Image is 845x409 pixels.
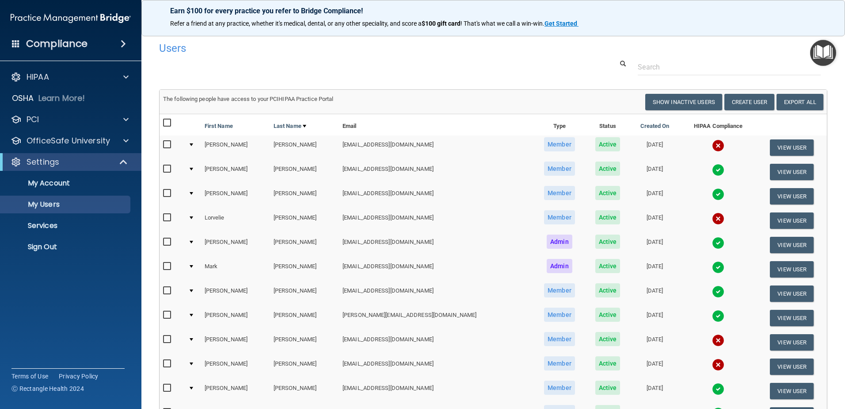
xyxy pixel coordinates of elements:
strong: $100 gift card [422,20,461,27]
span: Ⓒ Rectangle Health 2024 [11,384,84,393]
td: [PERSON_NAME] [201,233,270,257]
td: [PERSON_NAME] [270,208,339,233]
a: Settings [11,157,128,167]
span: Active [595,381,620,395]
td: Lorvelie [201,208,270,233]
td: Mark [201,257,270,282]
a: Get Started [544,20,579,27]
td: [PERSON_NAME] [270,282,339,306]
img: tick.e7d51cea.svg [712,237,724,249]
img: tick.e7d51cea.svg [712,261,724,274]
td: [PERSON_NAME] [201,379,270,403]
img: PMB logo [11,9,131,27]
strong: Get Started [544,20,577,27]
p: Services [6,221,126,230]
button: View User [770,359,814,375]
p: PCI [27,114,39,125]
button: View User [770,188,814,204]
span: Member [544,332,575,346]
span: Member [544,308,575,322]
button: View User [770,139,814,156]
td: [EMAIL_ADDRESS][DOMAIN_NAME] [339,355,533,379]
button: View User [770,383,814,399]
img: cross.ca9f0e7f.svg [712,212,724,225]
a: Last Name [274,121,306,131]
span: Active [595,162,620,176]
td: [PERSON_NAME] [270,330,339,355]
p: Settings [27,157,59,167]
span: Active [595,235,620,249]
a: Created On [640,121,670,131]
span: Active [595,137,620,151]
button: View User [770,334,814,351]
img: tick.e7d51cea.svg [712,286,724,298]
td: [DATE] [630,208,680,233]
button: View User [770,261,814,278]
td: [PERSON_NAME] [270,233,339,257]
span: Active [595,332,620,346]
td: [PERSON_NAME][EMAIL_ADDRESS][DOMAIN_NAME] [339,306,533,330]
a: First Name [205,121,233,131]
button: View User [770,237,814,253]
img: cross.ca9f0e7f.svg [712,139,724,152]
button: Open Resource Center [810,40,836,66]
span: Active [595,186,620,200]
td: [PERSON_NAME] [270,379,339,403]
img: tick.e7d51cea.svg [712,188,724,201]
td: [PERSON_NAME] [201,306,270,330]
td: [DATE] [630,257,680,282]
td: [PERSON_NAME] [201,160,270,184]
img: cross.ca9f0e7f.svg [712,359,724,371]
span: Active [595,283,620,297]
span: Admin [547,235,572,249]
td: [PERSON_NAME] [270,160,339,184]
img: tick.e7d51cea.svg [712,383,724,395]
span: Member [544,210,575,224]
a: Privacy Policy [59,372,99,381]
a: Terms of Use [11,372,48,381]
td: [EMAIL_ADDRESS][DOMAIN_NAME] [339,379,533,403]
p: OSHA [12,93,34,104]
p: OfficeSafe University [27,135,110,146]
td: [PERSON_NAME] [201,184,270,208]
th: Status [586,114,630,135]
a: OfficeSafe University [11,135,129,146]
p: Sign Out [6,243,126,251]
span: Member [544,137,575,151]
span: Refer a friend at any practice, whether it's medical, dental, or any other speciality, and score a [170,20,422,27]
td: [DATE] [630,355,680,379]
td: [DATE] [630,379,680,403]
td: [PERSON_NAME] [201,330,270,355]
span: Member [544,162,575,176]
h4: Compliance [26,38,88,50]
th: HIPAA Compliance [680,114,757,135]
span: Member [544,283,575,297]
img: tick.e7d51cea.svg [712,310,724,322]
td: [DATE] [630,306,680,330]
button: Show Inactive Users [645,94,722,110]
span: Active [595,210,620,224]
td: [PERSON_NAME] [270,355,339,379]
td: [EMAIL_ADDRESS][DOMAIN_NAME] [339,135,533,160]
p: Learn More! [38,93,85,104]
span: Member [544,356,575,370]
td: [EMAIL_ADDRESS][DOMAIN_NAME] [339,330,533,355]
a: Export All [776,94,823,110]
button: View User [770,286,814,302]
p: My Users [6,200,126,209]
td: [PERSON_NAME] [270,257,339,282]
td: [PERSON_NAME] [201,355,270,379]
td: [DATE] [630,184,680,208]
span: Member [544,186,575,200]
td: [PERSON_NAME] [270,306,339,330]
input: Search [638,59,821,75]
span: ! That's what we call a win-win. [461,20,544,27]
td: [DATE] [630,160,680,184]
span: Active [595,356,620,370]
td: [PERSON_NAME] [270,135,339,160]
button: View User [770,310,814,326]
td: [EMAIL_ADDRESS][DOMAIN_NAME] [339,282,533,306]
td: [PERSON_NAME] [201,282,270,306]
td: [EMAIL_ADDRESS][DOMAIN_NAME] [339,257,533,282]
th: Email [339,114,533,135]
